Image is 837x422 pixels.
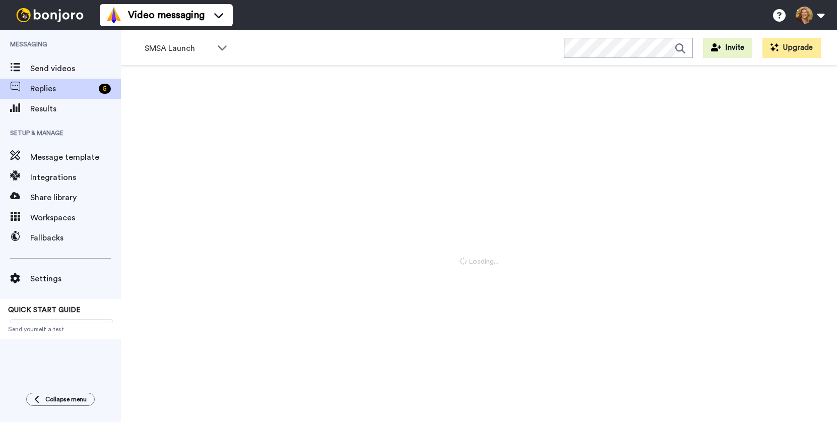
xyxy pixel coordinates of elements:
button: Invite [703,38,752,58]
span: Video messaging [128,8,205,22]
span: Fallbacks [30,232,121,244]
span: Share library [30,192,121,204]
span: SMSA Launch [145,42,212,54]
span: Replies [30,83,95,95]
span: Workspaces [30,212,121,224]
button: Collapse menu [26,393,95,406]
div: 5 [99,84,111,94]
span: Loading... [460,257,498,267]
span: Send videos [30,63,121,75]
span: Message template [30,151,121,163]
span: Collapse menu [45,395,87,403]
img: bj-logo-header-white.svg [12,8,88,22]
span: Settings [30,273,121,285]
button: Upgrade [762,38,821,58]
span: Results [30,103,121,115]
img: vm-color.svg [106,7,122,23]
span: Integrations [30,171,121,184]
span: Send yourself a test [8,325,113,333]
span: QUICK START GUIDE [8,307,81,314]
